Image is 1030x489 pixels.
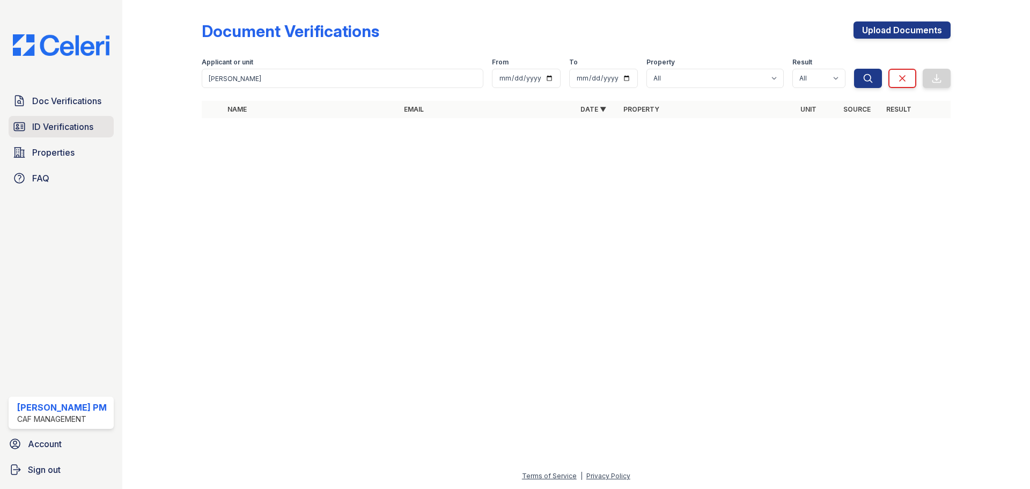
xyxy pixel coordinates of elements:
[9,167,114,189] a: FAQ
[4,433,118,455] a: Account
[202,58,253,67] label: Applicant or unit
[9,142,114,163] a: Properties
[227,105,247,113] a: Name
[17,414,107,425] div: CAF Management
[202,69,483,88] input: Search by name, email, or unit number
[28,463,61,476] span: Sign out
[800,105,816,113] a: Unit
[843,105,871,113] a: Source
[569,58,578,67] label: To
[32,172,49,185] span: FAQ
[4,459,118,480] a: Sign out
[886,105,911,113] a: Result
[32,94,101,107] span: Doc Verifications
[492,58,509,67] label: From
[522,472,577,480] a: Terms of Service
[792,58,812,67] label: Result
[9,90,114,112] a: Doc Verifications
[4,34,118,56] img: CE_Logo_Blue-a8612792a0a2168367f1c8372b55b34899dd931a85d93a1a3d3e32e68fde9ad4.png
[580,472,583,480] div: |
[32,120,93,133] span: ID Verifications
[623,105,659,113] a: Property
[586,472,630,480] a: Privacy Policy
[17,401,107,414] div: [PERSON_NAME] PM
[404,105,424,113] a: Email
[854,21,951,39] a: Upload Documents
[9,116,114,137] a: ID Verifications
[32,146,75,159] span: Properties
[646,58,675,67] label: Property
[202,21,379,41] div: Document Verifications
[28,437,62,450] span: Account
[580,105,606,113] a: Date ▼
